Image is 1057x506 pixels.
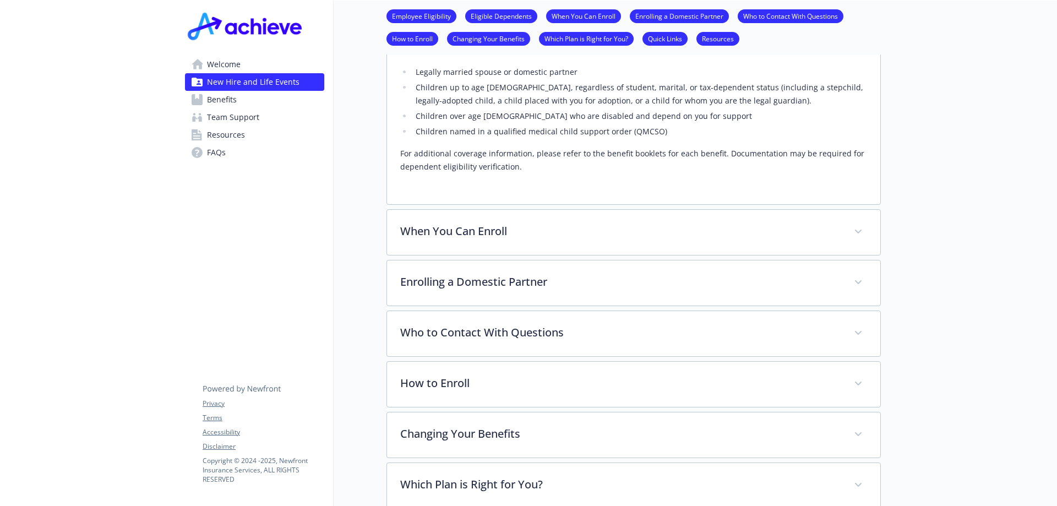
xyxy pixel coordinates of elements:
li: Children over age [DEMOGRAPHIC_DATA] who are disabled and depend on you for support [412,110,867,123]
a: Benefits [185,91,324,108]
a: FAQs [185,144,324,161]
a: Privacy [203,399,324,409]
a: Welcome [185,56,324,73]
p: Who to Contact With Questions [400,324,841,341]
a: How to Enroll [386,33,438,43]
p: Changing Your Benefits [400,426,841,442]
p: Enrolling a Domestic Partner [400,274,841,290]
p: Copyright © 2024 - 2025 , Newfront Insurance Services, ALL RIGHTS RESERVED [203,456,324,484]
p: For additional coverage information, please refer to the benefit booklets for each benefit. Docum... [400,147,867,173]
a: Resources [696,33,739,43]
span: FAQs [207,144,226,161]
a: Resources [185,126,324,144]
p: How to Enroll [400,375,841,391]
div: Eligible Dependents [387,55,880,204]
a: Changing Your Benefits [447,33,530,43]
a: Eligible Dependents [465,10,537,21]
li: Children named in a qualified medical child support order (QMCSO) [412,125,867,138]
a: Terms [203,413,324,423]
div: Enrolling a Domestic Partner [387,260,880,306]
a: Enrolling a Domestic Partner [630,10,729,21]
a: Who to Contact With Questions [738,10,843,21]
li: Children up to age [DEMOGRAPHIC_DATA], regardless of student, marital, or tax-dependent status (i... [412,81,867,107]
span: New Hire and Life Events [207,73,299,91]
div: How to Enroll [387,362,880,407]
p: When You Can Enroll [400,223,841,240]
span: Team Support [207,108,259,126]
li: Legally married spouse or domestic partner [412,66,867,79]
a: Quick Links [642,33,688,43]
a: Accessibility [203,427,324,437]
a: Disclaimer [203,442,324,451]
a: Employee Eligibility [386,10,456,21]
div: Changing Your Benefits [387,412,880,458]
div: When You Can Enroll [387,210,880,255]
a: Which Plan is Right for You? [539,33,634,43]
a: New Hire and Life Events [185,73,324,91]
span: Welcome [207,56,241,73]
p: Which Plan is Right for You? [400,476,841,493]
div: Who to Contact With Questions [387,311,880,356]
a: When You Can Enroll [546,10,621,21]
span: Resources [207,126,245,144]
span: Benefits [207,91,237,108]
a: Team Support [185,108,324,126]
